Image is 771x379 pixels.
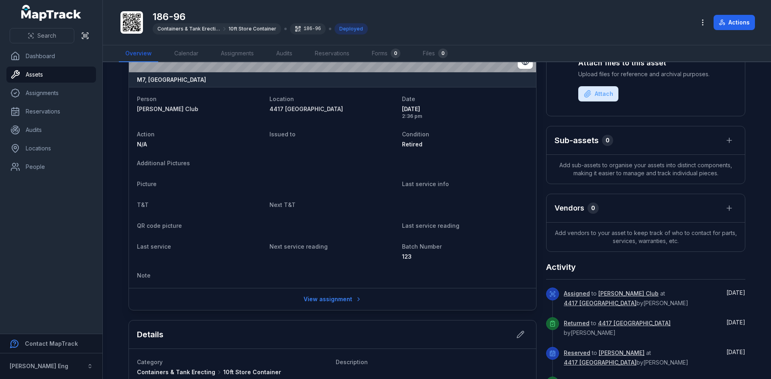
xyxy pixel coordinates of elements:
h2: Sub-assets [555,135,599,146]
span: Additional Pictures [137,160,190,166]
a: Audits [6,122,96,138]
span: 10ft Store Container [223,368,281,376]
span: Batch Number [402,243,442,250]
span: QR code picture [137,222,182,229]
span: Last service info [402,180,449,187]
span: 10ft Store Container [228,26,276,32]
button: Actions [714,15,755,30]
span: Search [37,32,56,40]
a: 4417 [GEOGRAPHIC_DATA] [269,105,396,113]
h2: Details [137,329,163,340]
span: to at by [PERSON_NAME] [564,290,688,306]
span: Person [137,95,157,102]
a: View assignment [298,292,367,307]
a: MapTrack [21,5,82,21]
a: 4417 [GEOGRAPHIC_DATA] [564,359,636,367]
span: [DATE] [726,319,745,326]
span: T&T [137,201,149,208]
span: N/A [137,141,147,148]
span: Issued to [269,131,296,138]
span: Retired [402,141,422,148]
time: 8/1/2025, 2:36:39 PM [726,319,745,326]
a: People [6,159,96,175]
a: Files0 [416,45,454,62]
span: 123 [402,253,412,260]
div: 0 [602,135,613,146]
span: Action [137,131,155,138]
a: Reservations [6,103,96,120]
h3: Vendors [555,203,584,214]
a: Audits [270,45,299,62]
a: [PERSON_NAME] [599,349,645,357]
a: [PERSON_NAME] Club [598,290,659,298]
span: Last service reading [402,222,459,229]
span: Date [402,95,415,102]
a: Calendar [168,45,205,62]
time: 8/1/2025, 2:36:55 PM [402,105,528,120]
span: [DATE] [726,289,745,296]
span: 4417 [GEOGRAPHIC_DATA] [269,105,343,112]
div: 0 [587,203,599,214]
strong: M7, [GEOGRAPHIC_DATA] [137,76,206,84]
span: [DATE] [402,105,528,113]
a: Locations [6,140,96,156]
div: 186-96 [290,23,326,34]
span: Next T&T [269,201,296,208]
span: Category [137,359,163,365]
a: Overview [119,45,158,62]
a: Reserved [564,349,590,357]
h1: 186-96 [153,10,368,23]
h2: Activity [546,261,576,273]
span: Picture [137,180,157,187]
a: Forms0 [365,45,407,62]
span: to at by [PERSON_NAME] [564,349,688,366]
a: 4417 [GEOGRAPHIC_DATA] [598,319,671,327]
span: Add vendors to your asset to keep track of who to contact for parts, services, warranties, etc. [547,223,745,251]
time: 8/1/2025, 2:36:55 PM [726,289,745,296]
span: Description [336,359,368,365]
a: [PERSON_NAME] Club [137,105,263,113]
strong: [PERSON_NAME] Eng [10,363,68,369]
a: Dashboard [6,48,96,64]
a: Assets [6,67,96,83]
button: Attach [578,86,618,101]
a: 4417 [GEOGRAPHIC_DATA] [564,299,636,307]
span: Last service [137,243,171,250]
a: Reservations [308,45,356,62]
span: Containers & Tank Erecting [157,26,220,32]
span: Upload files for reference and archival purposes. [578,70,713,78]
button: Search [10,28,74,43]
a: Returned [564,319,589,327]
strong: Contact MapTrack [25,340,78,347]
span: to by [PERSON_NAME] [564,320,671,336]
span: Add sub-assets to organise your assets into distinct components, making it easier to manage and t... [547,155,745,184]
a: Assignments [6,85,96,101]
span: Location [269,95,294,102]
time: 8/1/2025, 2:32:46 PM [726,349,745,355]
span: Next service reading [269,243,328,250]
div: Deployed [335,23,368,34]
a: Assignments [214,45,260,62]
a: Assigned [564,290,590,298]
h3: Attach files to this asset [578,57,713,69]
span: Containers & Tank Erecting [137,368,215,376]
div: 0 [438,49,448,58]
span: Condition [402,131,429,138]
span: 2:36 pm [402,113,528,120]
span: Note [137,272,151,279]
span: [DATE] [726,349,745,355]
div: 0 [391,49,400,58]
